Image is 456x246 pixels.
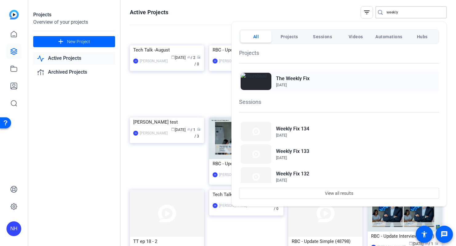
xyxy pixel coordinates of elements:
img: Thumbnail [241,73,271,90]
button: View all results [239,188,439,199]
span: View all results [325,187,353,199]
span: Sessions [313,31,332,42]
img: Thumbnail [241,144,271,164]
img: Thumbnail [241,122,271,141]
span: [DATE] [276,178,287,182]
h2: The Weekly Fix [276,75,310,82]
span: [DATE] [276,133,287,137]
span: Automations [375,31,402,42]
span: [DATE] [276,83,287,87]
span: [DATE] [276,156,287,160]
h1: Projects [239,49,439,57]
span: Hubs [417,31,428,42]
span: Projects [281,31,298,42]
h2: Weekly Fix 134 [276,125,309,133]
img: Thumbnail [241,167,271,187]
h2: Weekly Fix 132 [276,170,309,178]
span: Videos [349,31,363,42]
span: All [253,31,259,42]
h1: Sessions [239,98,439,106]
h2: Weekly Fix 133 [276,148,309,155]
